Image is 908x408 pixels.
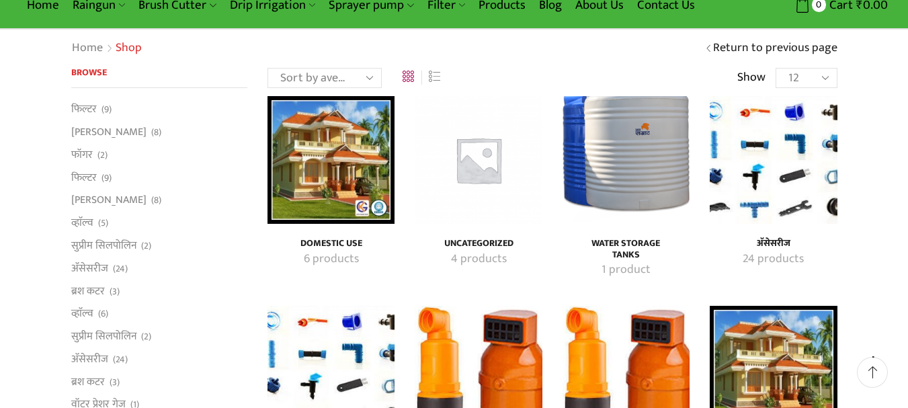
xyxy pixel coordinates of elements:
span: (2) [141,330,151,343]
mark: 6 products [304,251,359,268]
a: ब्रश कटर [71,280,105,302]
span: (6) [98,307,108,321]
img: अ‍ॅसेसरीज [710,96,837,223]
span: (8) [151,126,161,139]
a: फिल्टर [71,101,97,120]
a: Visit product category Water Storage Tanks [563,96,690,223]
h4: अ‍ॅसेसरीज [725,238,822,249]
span: (9) [101,103,112,116]
mark: 24 products [743,251,804,268]
h4: Uncategorized [429,238,527,249]
a: ब्रश कटर [71,370,105,393]
a: [PERSON_NAME] [71,121,147,144]
span: (9) [101,171,112,185]
a: Visit product category Uncategorized [429,251,527,268]
span: (3) [110,376,120,389]
a: Visit product category Uncategorized [415,96,542,223]
a: Visit product category Domestic Use [267,96,395,223]
a: Visit product category Uncategorized [429,238,527,249]
span: Show [737,69,766,87]
a: अ‍ॅसेसरीज [71,257,108,280]
span: Browse [71,65,107,80]
a: Visit product category Domestic Use [282,238,380,249]
a: Return to previous page [713,40,837,57]
a: Visit product category Water Storage Tanks [577,261,675,279]
a: व्हाॅल्व [71,302,93,325]
mark: 1 product [602,261,651,279]
a: [PERSON_NAME] [71,189,147,212]
span: (24) [113,353,128,366]
nav: Breadcrumb [71,40,142,57]
a: सुप्रीम सिलपोलिन [71,234,136,257]
span: (3) [110,285,120,298]
span: (2) [141,239,151,253]
img: Domestic Use [267,96,395,223]
img: Water Storage Tanks [563,96,690,223]
h1: Shop [116,41,142,56]
span: (8) [151,194,161,207]
a: फॉगर [71,143,93,166]
span: (5) [98,216,108,230]
a: Visit product category Water Storage Tanks [577,238,675,261]
a: Visit product category अ‍ॅसेसरीज [710,96,837,223]
h4: Water Storage Tanks [577,238,675,261]
a: व्हाॅल्व [71,212,93,235]
span: (24) [113,262,128,276]
a: Visit product category अ‍ॅसेसरीज [725,238,822,249]
h4: Domestic Use [282,238,380,249]
a: Visit product category Domestic Use [282,251,380,268]
img: Uncategorized [415,96,542,223]
a: Home [71,40,104,57]
a: अ‍ॅसेसरीज [71,348,108,370]
a: सुप्रीम सिलपोलिन [71,325,136,348]
select: Shop order [267,68,382,88]
a: Visit product category अ‍ॅसेसरीज [725,251,822,268]
mark: 4 products [451,251,507,268]
span: (2) [97,149,108,162]
a: फिल्टर [71,166,97,189]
